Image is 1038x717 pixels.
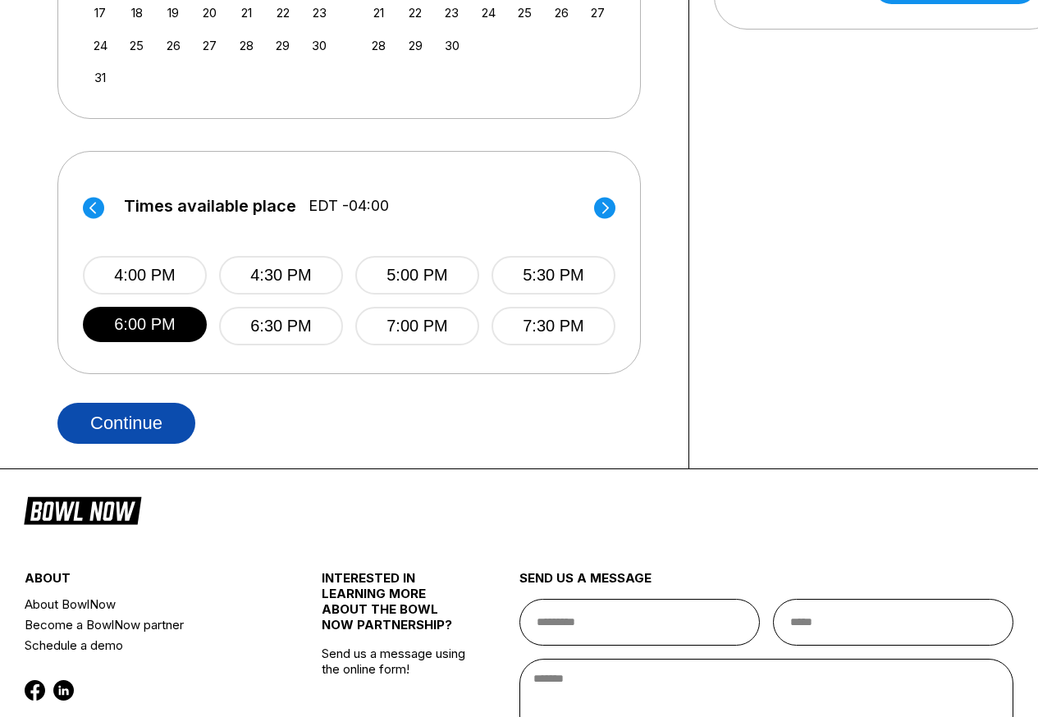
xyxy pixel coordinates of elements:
[355,307,479,345] button: 7:00 PM
[25,635,272,655] a: Schedule a demo
[272,34,294,57] div: Choose Friday, August 29th, 2025
[519,570,1014,599] div: send us a message
[199,2,221,24] div: Choose Wednesday, August 20th, 2025
[83,256,207,295] button: 4:00 PM
[492,256,615,295] button: 5:30 PM
[25,594,272,614] a: About BowlNow
[57,403,195,444] button: Continue
[309,2,331,24] div: Choose Saturday, August 23rd, 2025
[514,2,536,24] div: Choose Thursday, September 25th, 2025
[25,570,272,594] div: about
[219,256,343,295] button: 4:30 PM
[219,307,343,345] button: 6:30 PM
[587,2,609,24] div: Choose Saturday, September 27th, 2025
[25,614,272,635] a: Become a BowlNow partner
[89,34,112,57] div: Choose Sunday, August 24th, 2025
[162,34,185,57] div: Choose Tuesday, August 26th, 2025
[355,256,479,295] button: 5:00 PM
[272,2,294,24] div: Choose Friday, August 22nd, 2025
[368,34,390,57] div: Choose Sunday, September 28th, 2025
[309,34,331,57] div: Choose Saturday, August 30th, 2025
[309,197,389,215] span: EDT -04:00
[405,34,427,57] div: Choose Monday, September 29th, 2025
[89,66,112,89] div: Choose Sunday, August 31st, 2025
[83,307,207,342] button: 6:00 PM
[492,307,615,345] button: 7:30 PM
[199,34,221,57] div: Choose Wednesday, August 27th, 2025
[89,2,112,24] div: Choose Sunday, August 17th, 2025
[235,2,258,24] div: Choose Thursday, August 21st, 2025
[368,2,390,24] div: Choose Sunday, September 21st, 2025
[441,2,463,24] div: Choose Tuesday, September 23rd, 2025
[124,197,296,215] span: Times available place
[551,2,573,24] div: Choose Friday, September 26th, 2025
[162,2,185,24] div: Choose Tuesday, August 19th, 2025
[126,34,148,57] div: Choose Monday, August 25th, 2025
[126,2,148,24] div: Choose Monday, August 18th, 2025
[405,2,427,24] div: Choose Monday, September 22nd, 2025
[441,34,463,57] div: Choose Tuesday, September 30th, 2025
[235,34,258,57] div: Choose Thursday, August 28th, 2025
[478,2,500,24] div: Choose Wednesday, September 24th, 2025
[322,570,470,646] div: INTERESTED IN LEARNING MORE ABOUT THE BOWL NOW PARTNERSHIP?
